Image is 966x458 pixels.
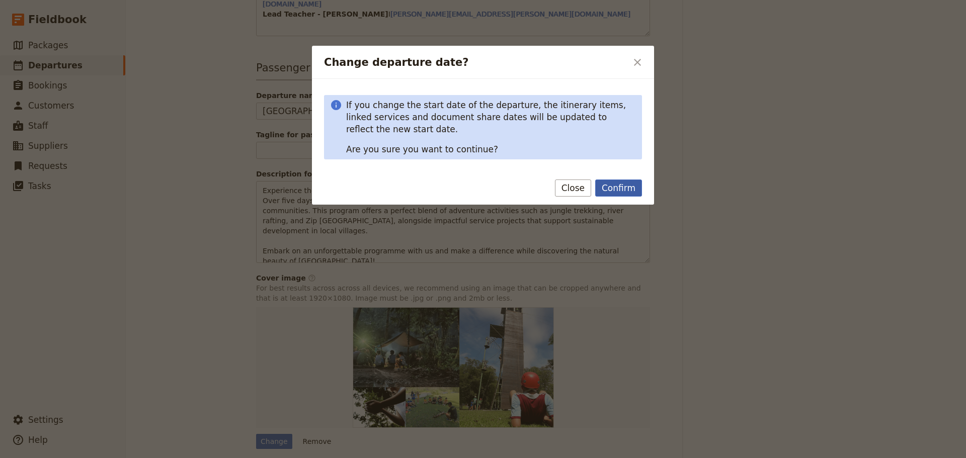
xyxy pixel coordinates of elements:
p: Are you sure you want to continue? [346,143,636,155]
button: Close dialog [629,54,646,71]
p: If you change the start date of the departure, the itinerary items, linked services and document ... [346,99,636,135]
button: Confirm [595,179,642,197]
button: Close [555,179,591,197]
h2: Change departure date? [324,55,627,70]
